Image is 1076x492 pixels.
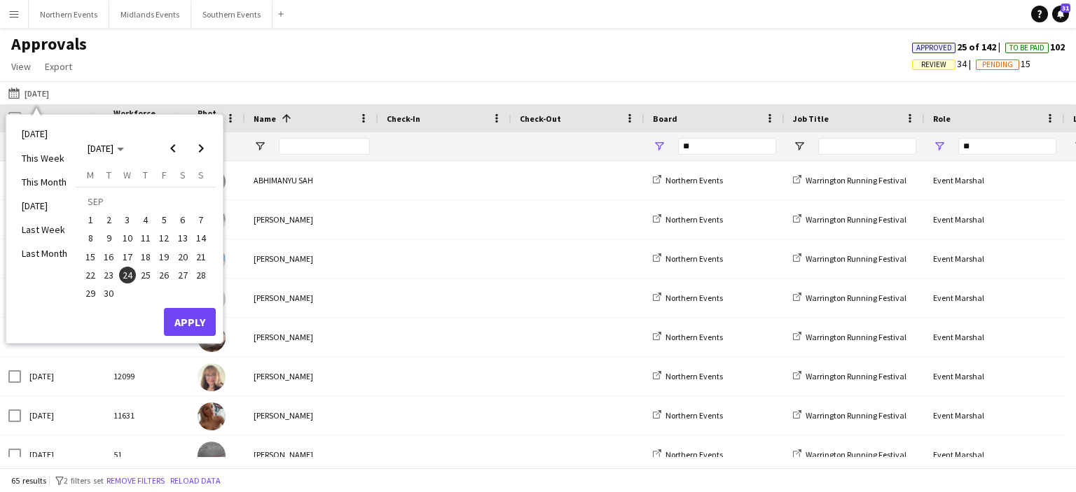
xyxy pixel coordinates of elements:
[653,371,723,381] a: Northern Events
[793,175,906,185] a: Warrington Running Festival
[101,230,118,247] span: 9
[81,211,99,229] button: 01-09-2025
[245,435,378,474] div: [PERSON_NAME]
[82,230,99,247] span: 8
[143,169,148,181] span: T
[958,138,1056,155] input: Role Filter Input
[793,113,829,124] span: Job Title
[653,175,723,185] a: Northern Events
[137,211,154,228] span: 4
[254,113,276,124] span: Name
[653,140,665,153] button: Open Filter Menu
[156,248,172,265] span: 19
[520,113,561,124] span: Check-Out
[118,211,137,229] button: 03-09-2025
[198,108,220,129] span: Photo
[793,253,906,264] a: Warrington Running Festival
[806,332,906,342] span: Warrington Running Festival
[818,138,916,155] input: Job Title Filter Input
[193,211,209,228] span: 7
[159,134,187,162] button: Previous month
[137,248,155,266] button: 18-09-2025
[916,43,952,52] span: Approved
[793,140,806,153] button: Open Filter Menu
[105,357,189,395] div: 12099
[245,279,378,317] div: [PERSON_NAME]
[925,200,1065,239] div: Event Marshal
[101,211,118,228] span: 2
[806,253,906,264] span: Warrington Running Festival
[87,169,94,181] span: M
[173,248,191,266] button: 20-09-2025
[82,267,99,283] span: 22
[912,41,1005,53] span: 25 of 142
[793,214,906,225] a: Warrington Running Festival
[191,1,273,28] button: Southern Events
[921,60,946,69] span: Review
[81,266,99,284] button: 22-09-2025
[192,211,210,229] button: 07-09-2025
[245,357,378,395] div: [PERSON_NAME]
[678,138,776,155] input: Board Filter Input
[137,230,154,247] span: 11
[156,267,172,283] span: 26
[137,211,155,229] button: 04-09-2025
[137,267,154,283] span: 25
[88,142,113,155] span: [DATE]
[6,57,36,76] a: View
[653,449,723,460] a: Northern Events
[29,1,109,28] button: Northern Events
[119,248,136,265] span: 17
[173,229,191,247] button: 13-09-2025
[925,435,1065,474] div: Event Marshal
[982,60,1013,69] span: Pending
[665,371,723,381] span: Northern Events
[387,113,420,124] span: Check-In
[793,293,906,303] a: Warrington Running Festival
[653,410,723,421] a: Northern Events
[806,214,906,225] span: Warrington Running Festival
[164,308,216,336] button: Apply
[976,57,1030,70] span: 15
[245,396,378,435] div: [PERSON_NAME]
[99,284,118,302] button: 30-09-2025
[925,396,1065,435] div: Event Marshal
[806,410,906,421] span: Warrington Running Festival
[665,293,723,303] span: Northern Events
[806,175,906,185] span: Warrington Running Festival
[137,266,155,284] button: 25-09-2025
[173,266,191,284] button: 27-09-2025
[119,267,136,283] span: 24
[13,170,76,194] li: This Month
[174,248,191,265] span: 20
[793,332,906,342] a: Warrington Running Festival
[933,113,951,124] span: Role
[105,435,189,474] div: 51
[64,475,104,486] span: 2 filters set
[925,239,1065,278] div: Event Marshal
[1052,6,1069,22] a: 31
[192,266,210,284] button: 28-09-2025
[174,230,191,247] span: 13
[21,435,105,474] div: [DATE]
[653,293,723,303] a: Northern Events
[82,285,99,302] span: 29
[198,169,204,181] span: S
[925,279,1065,317] div: Event Marshal
[193,230,209,247] span: 14
[39,57,78,76] a: Export
[925,357,1065,395] div: Event Marshal
[113,108,164,129] span: Workforce ID
[653,253,723,264] a: Northern Events
[21,396,105,435] div: [DATE]
[245,318,378,356] div: [PERSON_NAME]
[45,60,72,73] span: Export
[653,214,723,225] a: Northern Events
[925,318,1065,356] div: Event Marshal
[81,192,210,211] td: SEP
[198,363,226,391] img: Amanda Riley
[118,248,137,266] button: 17-09-2025
[137,248,154,265] span: 18
[806,293,906,303] span: Warrington Running Festival
[81,248,99,266] button: 15-09-2025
